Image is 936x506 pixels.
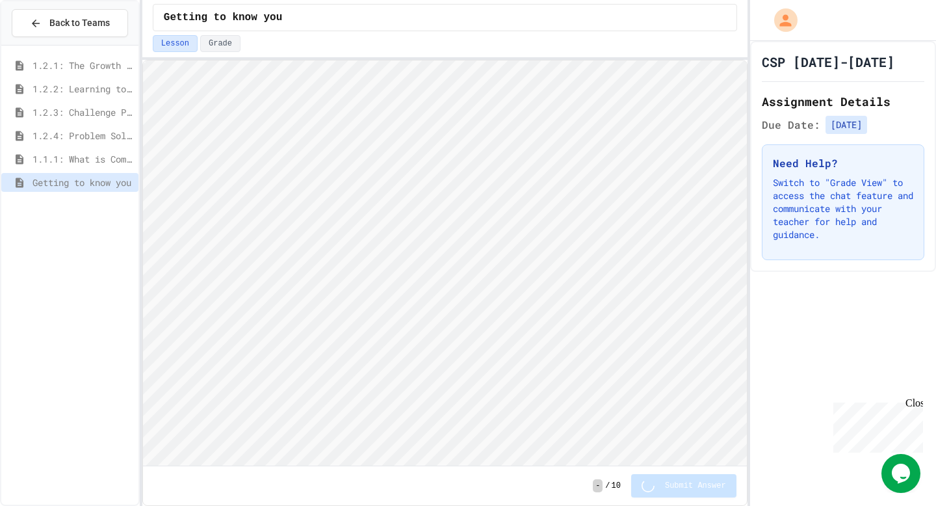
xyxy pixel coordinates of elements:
[143,60,747,466] iframe: Snap! Programming Environment
[32,152,133,166] span: 1.1.1: What is Computer Science?
[825,116,867,134] span: [DATE]
[5,5,90,83] div: Chat with us now!Close
[153,35,198,52] button: Lesson
[32,176,133,189] span: Getting to know you
[762,117,820,133] span: Due Date:
[828,397,923,453] iframe: chat widget
[762,92,924,111] h2: Assignment Details
[32,82,133,96] span: 1.2.2: Learning to Solve Hard Problems
[881,454,923,493] iframe: chat widget
[164,10,282,25] span: Getting to know you
[200,35,240,52] button: Grade
[605,481,610,491] span: /
[760,5,801,35] div: My Account
[32,129,133,142] span: 1.2.4: Problem Solving Practice
[49,16,110,30] span: Back to Teams
[773,176,913,241] p: Switch to "Grade View" to access the chat feature and communicate with your teacher for help and ...
[762,53,894,71] h1: CSP [DATE]-[DATE]
[593,479,603,492] span: -
[32,105,133,119] span: 1.2.3: Challenge Problem - The Bridge
[32,59,133,72] span: 1.2.1: The Growth Mindset
[612,481,621,491] span: 10
[665,481,726,491] span: Submit Answer
[773,155,913,171] h3: Need Help?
